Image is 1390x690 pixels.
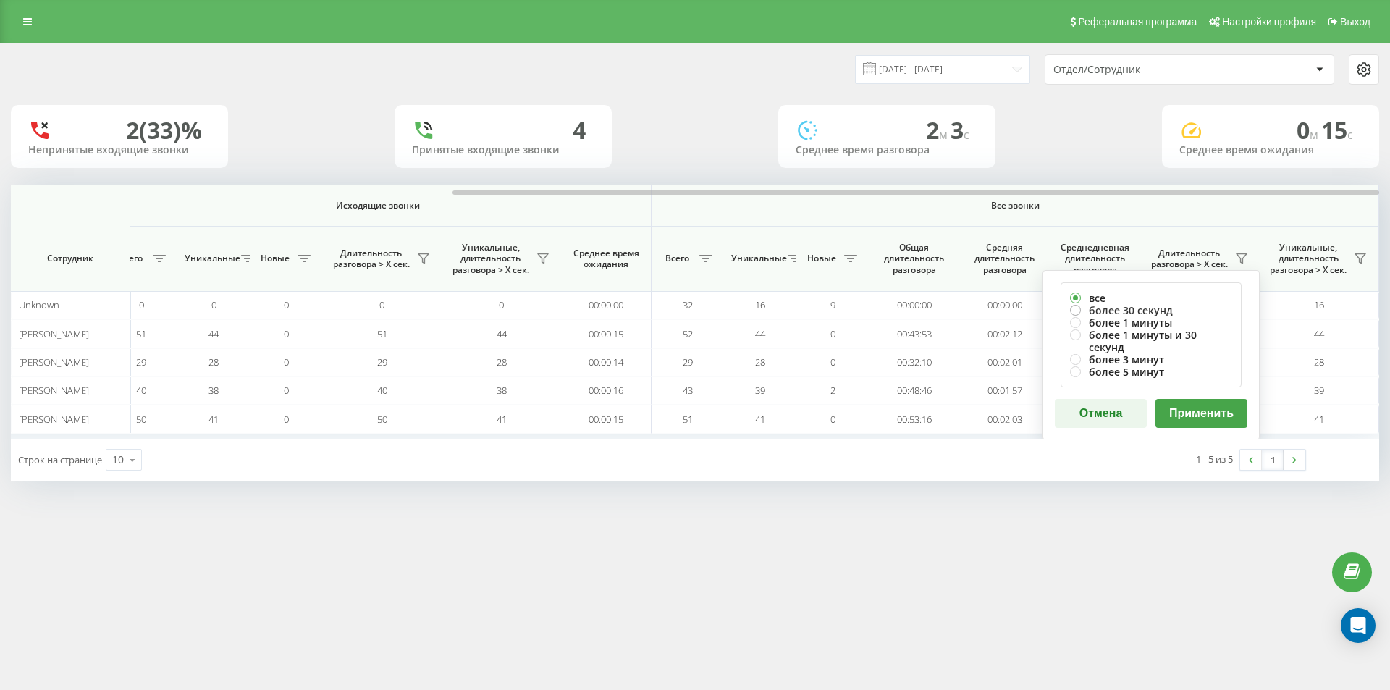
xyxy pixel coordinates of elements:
[659,253,695,264] span: Всего
[449,242,532,276] span: Уникальные, длительность разговора > Х сек.
[497,384,507,397] span: 38
[1341,608,1376,643] div: Open Intercom Messenger
[23,253,117,264] span: Сотрудник
[731,253,783,264] span: Уникальные
[19,327,89,340] span: [PERSON_NAME]
[755,355,765,369] span: 28
[412,144,594,156] div: Принятые входящие звонки
[561,319,652,348] td: 00:00:15
[1262,450,1284,470] a: 1
[284,298,289,311] span: 0
[869,348,959,376] td: 00:32:10
[1314,413,1324,426] span: 41
[136,327,146,340] span: 51
[573,117,586,144] div: 4
[683,327,693,340] span: 52
[284,384,289,397] span: 0
[869,405,959,433] td: 00:53:16
[869,319,959,348] td: 00:43:53
[755,413,765,426] span: 41
[830,384,835,397] span: 2
[1321,114,1353,146] span: 15
[377,384,387,397] span: 40
[1147,248,1231,270] span: Длительность разговора > Х сек.
[561,291,652,319] td: 00:00:00
[329,248,413,270] span: Длительность разговора > Х сек.
[19,413,89,426] span: [PERSON_NAME]
[964,127,969,143] span: c
[880,242,948,276] span: Общая длительность разговора
[284,327,289,340] span: 0
[126,117,202,144] div: 2 (33)%
[499,298,504,311] span: 0
[939,127,951,143] span: м
[830,355,835,369] span: 0
[572,248,640,270] span: Среднее время ожидания
[1314,327,1324,340] span: 44
[755,384,765,397] span: 39
[257,253,293,264] span: Новые
[959,348,1050,376] td: 00:02:01
[139,200,618,211] span: Исходящие звонки
[1314,355,1324,369] span: 28
[683,413,693,426] span: 51
[377,355,387,369] span: 29
[136,355,146,369] span: 29
[1070,292,1232,304] label: все
[1070,329,1232,353] label: более 1 минуты и 30 секунд
[1055,399,1147,428] button: Отмена
[19,384,89,397] span: [PERSON_NAME]
[497,355,507,369] span: 28
[19,298,59,311] span: Unknown
[1070,353,1232,366] label: более 3 минут
[497,413,507,426] span: 41
[959,405,1050,433] td: 00:02:03
[804,253,840,264] span: Новые
[959,376,1050,405] td: 00:01:57
[208,327,219,340] span: 44
[1314,298,1324,311] span: 16
[28,144,211,156] div: Непринятые входящие звонки
[112,453,124,467] div: 10
[1222,16,1316,28] span: Настройки профиля
[379,298,384,311] span: 0
[1179,144,1362,156] div: Среднее время ожидания
[830,298,835,311] span: 9
[683,355,693,369] span: 29
[18,453,102,466] span: Строк на странице
[926,114,951,146] span: 2
[1070,316,1232,329] label: более 1 минуты
[1267,242,1349,276] span: Уникальные, длительность разговора > Х сек.
[208,355,219,369] span: 28
[1310,127,1321,143] span: м
[1070,304,1232,316] label: более 30 секунд
[959,319,1050,348] td: 00:02:12
[136,413,146,426] span: 50
[959,291,1050,319] td: 00:00:00
[755,298,765,311] span: 16
[830,327,835,340] span: 0
[683,384,693,397] span: 43
[970,242,1039,276] span: Средняя длительность разговора
[694,200,1336,211] span: Все звонки
[377,413,387,426] span: 50
[1078,16,1197,28] span: Реферальная программа
[1061,242,1129,276] span: Среднедневная длительность разговора
[208,384,219,397] span: 38
[284,413,289,426] span: 0
[755,327,765,340] span: 44
[951,114,969,146] span: 3
[796,144,978,156] div: Среднее время разговора
[830,413,835,426] span: 0
[683,298,693,311] span: 32
[284,355,289,369] span: 0
[112,253,148,264] span: Всего
[211,298,216,311] span: 0
[377,327,387,340] span: 51
[1314,384,1324,397] span: 39
[136,384,146,397] span: 40
[1347,127,1353,143] span: c
[1053,64,1226,76] div: Отдел/Сотрудник
[497,327,507,340] span: 44
[869,376,959,405] td: 00:48:46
